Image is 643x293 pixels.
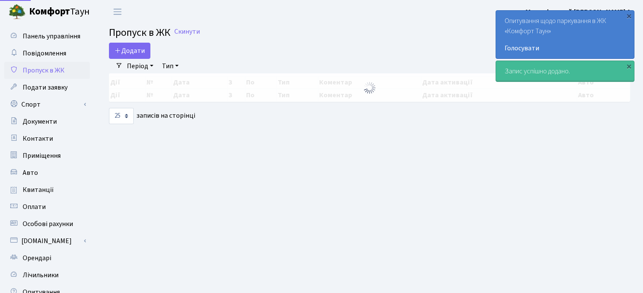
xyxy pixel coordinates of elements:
a: Особові рахунки [4,215,90,232]
span: Таун [29,5,90,19]
label: записів на сторінці [109,108,195,124]
img: Обробка... [363,81,376,95]
img: logo.png [9,3,26,20]
span: Оплати [23,202,46,212]
span: Подати заявку [23,83,68,92]
a: Меленівський [PERSON_NAME] А. [526,7,633,17]
select: записів на сторінці [109,108,134,124]
div: × [625,12,633,20]
span: Документи [23,117,57,126]
a: Оплати [4,198,90,215]
span: Орендарі [23,253,51,263]
a: Орендарі [4,249,90,267]
span: Пропуск в ЖК [23,66,65,75]
a: Голосувати [505,43,625,53]
div: Опитування щодо паркування в ЖК «Комфорт Таун» [496,11,634,58]
a: Контакти [4,130,90,147]
div: × [625,62,633,70]
a: Документи [4,113,90,130]
span: Приміщення [23,151,61,160]
span: Особові рахунки [23,219,73,229]
a: Додати [109,43,150,59]
a: Подати заявку [4,79,90,96]
a: [DOMAIN_NAME] [4,232,90,249]
a: Повідомлення [4,45,90,62]
a: Лічильники [4,267,90,284]
span: Додати [115,46,145,55]
button: Переключити навігацію [107,5,128,19]
a: Панель управління [4,28,90,45]
a: Приміщення [4,147,90,164]
a: Авто [4,164,90,181]
span: Авто [23,168,38,177]
span: Пропуск в ЖК [109,25,170,40]
a: Пропуск в ЖК [4,62,90,79]
a: Період [123,59,157,73]
span: Панель управління [23,32,80,41]
a: Квитанції [4,181,90,198]
a: Тип [159,59,182,73]
span: Повідомлення [23,49,66,58]
b: Комфорт [29,5,70,18]
a: Спорт [4,96,90,113]
span: Квитанції [23,185,54,194]
span: Контакти [23,134,53,143]
div: Запис успішно додано. [496,61,634,81]
span: Лічильники [23,270,59,280]
a: Скинути [174,28,200,36]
